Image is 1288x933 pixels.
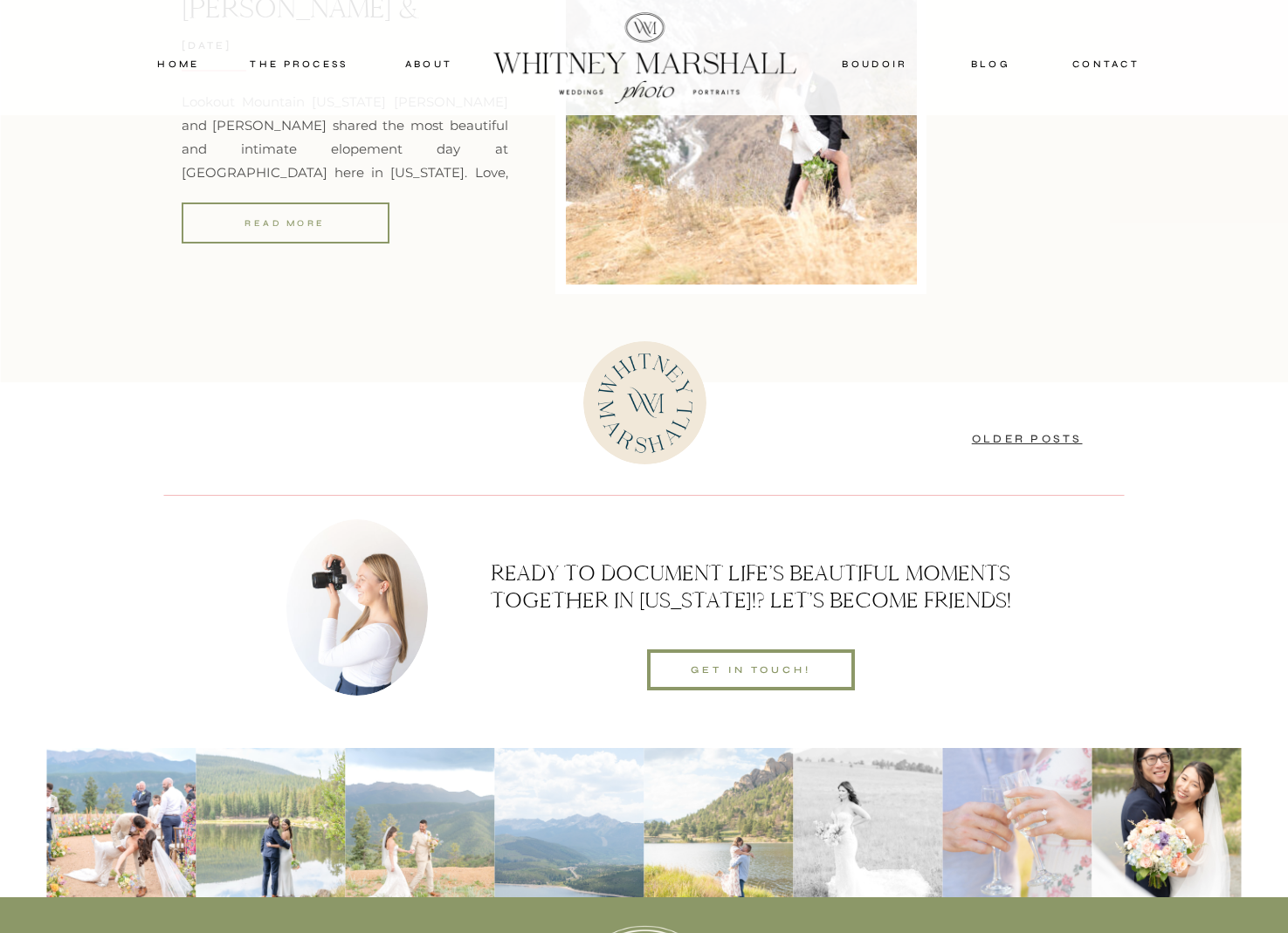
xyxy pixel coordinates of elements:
[1065,56,1147,72] a: contact
[182,216,389,231] a: read more
[662,662,841,677] a: get in touch!
[943,748,1092,897] img: Jacky and Toby decided to travel to RMNP here in Colorado to celebrate their love and all the won...
[182,90,508,302] p: Lookout Mountain [US_STATE] [PERSON_NAME] and [PERSON_NAME] shared the most beautiful and intimat...
[386,56,472,72] a: about
[1092,748,1242,897] img: On Saturday, Sheena & Ed celebrated their love in the mountains and eloped! Elopements hold such ...
[644,748,794,897] img: The perfect spot for a champagne pop!! ✨ 📸 @jacky.nichole #coloradocouplesphotographer #estespark...
[495,748,644,897] img: A weekend in the mountains for Labor Day weekend well spent ⛰️ #granbycolorado #mountaingetaway #...
[346,748,495,897] img: Working on the final touches for this beautiful wedding gallery this week!! I can’t wait to share...
[794,748,943,897] img: Stephanie’s bridals were SO DREAMY!! I mean - just look at her!!! @snspence Stephanie flew in a w...
[953,56,1030,72] a: blog
[483,559,1019,614] p: Ready to document life’s beautiful moments together IN [US_STATE]!? Let’s become friends!
[972,432,1083,446] a: Older Posts
[247,56,352,72] a: THE PROCESS
[141,56,217,72] a: home
[47,748,196,897] img: GALLERY SENT! Just sent off this stunning wedding gallery!! Congrats to the Spences!! 💚 💍 Swipe t...
[196,748,346,897] img: Sheena & Ed’s sunrise elopement at Echo Lake was pure magic. What started as a foggy morning, tur...
[182,202,389,244] a: Lookout Mountain Colorado Elopement | Caroline & Joshua
[840,56,911,72] a: boudoir
[182,37,508,56] h3: [DATE]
